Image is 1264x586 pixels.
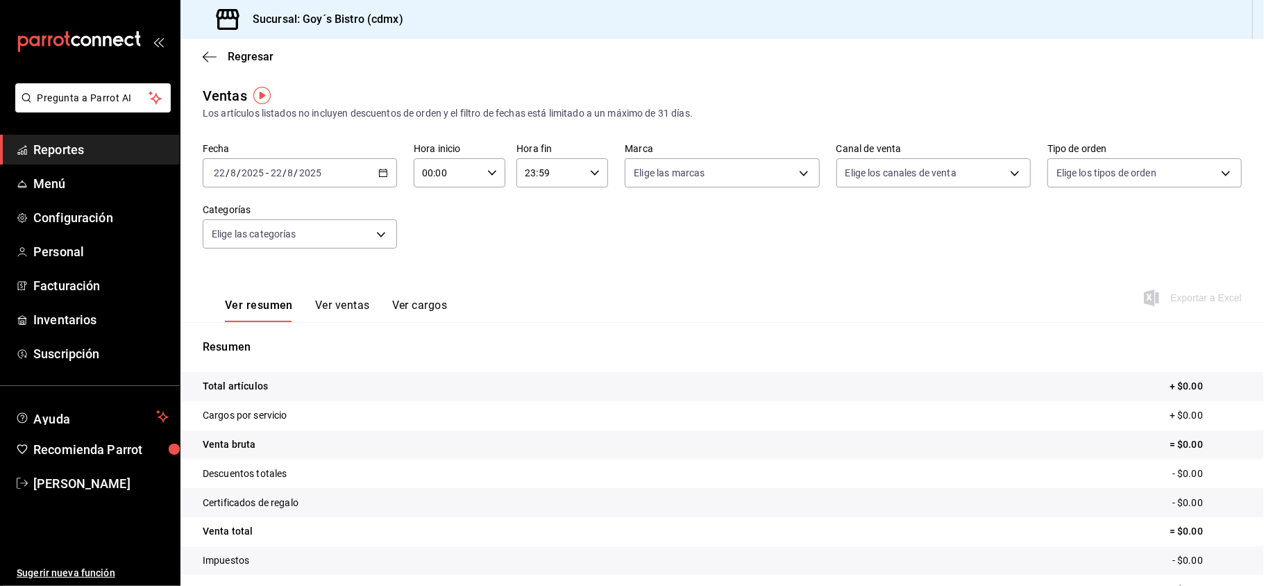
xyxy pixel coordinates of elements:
[270,167,283,178] input: --
[226,167,230,178] span: /
[203,408,287,423] p: Cargos por servicio
[203,144,397,154] label: Fecha
[253,87,271,104] img: Tooltip marker
[203,553,249,568] p: Impuestos
[37,91,149,106] span: Pregunta a Parrot AI
[203,496,298,510] p: Certificados de regalo
[315,299,370,322] button: Ver ventas
[1170,437,1242,452] p: = $0.00
[212,227,296,241] span: Elige las categorías
[266,167,269,178] span: -
[228,50,273,63] span: Regresar
[1172,496,1242,510] p: - $0.00
[33,344,169,363] span: Suscripción
[33,208,169,227] span: Configuración
[203,50,273,63] button: Regresar
[1170,524,1242,539] p: = $0.00
[1056,166,1156,180] span: Elige los tipos de orden
[203,106,1242,121] div: Los artículos listados no incluyen descuentos de orden y el filtro de fechas está limitado a un m...
[516,144,608,154] label: Hora fin
[1170,408,1242,423] p: + $0.00
[33,474,169,493] span: [PERSON_NAME]
[625,144,819,154] label: Marca
[33,174,169,193] span: Menú
[225,299,447,322] div: navigation tabs
[33,276,169,295] span: Facturación
[203,206,397,215] label: Categorías
[203,85,247,106] div: Ventas
[414,144,505,154] label: Hora inicio
[287,167,294,178] input: --
[392,299,448,322] button: Ver cargos
[230,167,237,178] input: --
[237,167,241,178] span: /
[203,379,268,394] p: Total artículos
[1172,553,1242,568] p: - $0.00
[225,299,293,322] button: Ver resumen
[634,166,705,180] span: Elige las marcas
[33,242,169,261] span: Personal
[283,167,287,178] span: /
[33,310,169,329] span: Inventarios
[33,408,151,425] span: Ayuda
[845,166,957,180] span: Elige los canales de venta
[33,140,169,159] span: Reportes
[1172,467,1242,481] p: - $0.00
[1047,144,1242,154] label: Tipo de orden
[213,167,226,178] input: --
[10,101,171,115] a: Pregunta a Parrot AI
[33,440,169,459] span: Recomienda Parrot
[294,167,298,178] span: /
[241,167,264,178] input: ----
[203,467,287,481] p: Descuentos totales
[17,566,169,580] span: Sugerir nueva función
[203,339,1242,355] p: Resumen
[242,11,403,28] h3: Sucursal: Goy´s Bistro (cdmx)
[1170,379,1242,394] p: + $0.00
[203,437,255,452] p: Venta bruta
[836,144,1031,154] label: Canal de venta
[203,524,253,539] p: Venta total
[298,167,322,178] input: ----
[153,36,164,47] button: open_drawer_menu
[15,83,171,112] button: Pregunta a Parrot AI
